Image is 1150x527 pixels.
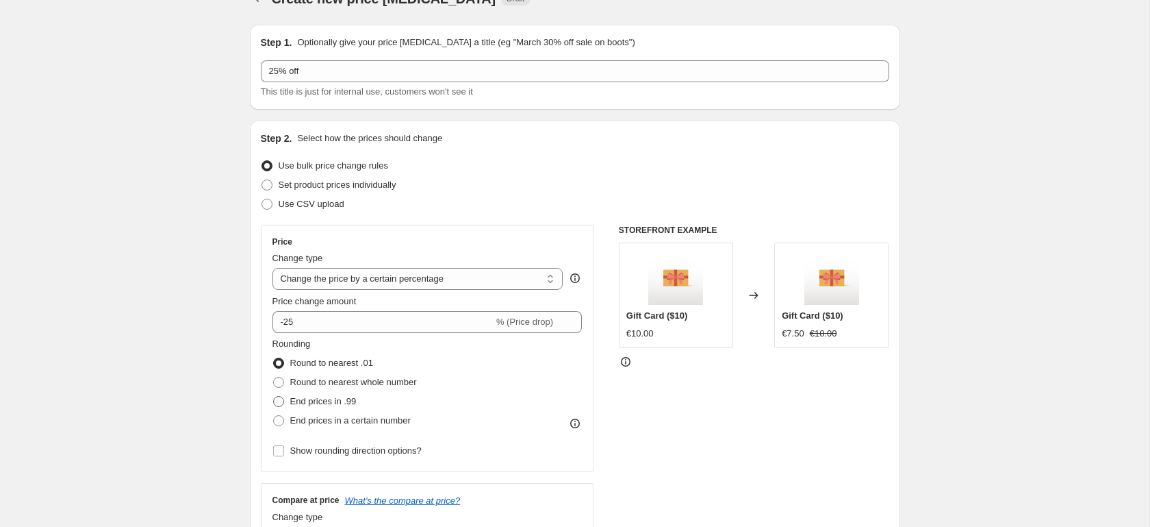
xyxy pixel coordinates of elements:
[272,253,323,263] span: Change type
[261,60,889,82] input: 30% off holiday sale
[279,180,396,190] span: Set product prices individually
[810,327,837,341] strike: €10.00
[626,327,654,341] div: €10.00
[272,311,494,333] input: -15
[496,317,553,327] span: % (Price drop)
[568,271,582,285] div: help
[290,415,411,426] span: End prices in a certain number
[345,495,461,506] button: What's the compare at price?
[279,160,388,171] span: Use bulk price change rules
[290,445,422,456] span: Show rounding direction options?
[261,36,292,49] h2: Step 1.
[261,132,292,145] h2: Step 2.
[272,339,311,349] span: Rounding
[290,396,357,406] span: End prices in .99
[782,310,843,321] span: Gift Card ($10)
[290,377,417,387] span: Round to nearest whole number
[782,327,804,341] div: €7.50
[648,250,703,305] img: gift_card_80x.png
[804,250,859,305] img: gift_card_80x.png
[619,225,889,236] h6: STOREFRONT EXAMPLE
[297,36,635,49] p: Optionally give your price [MEDICAL_DATA] a title (eg "March 30% off sale on boots")
[272,512,323,522] span: Change type
[272,495,340,506] h3: Compare at price
[279,199,344,209] span: Use CSV upload
[272,296,357,306] span: Price change amount
[261,86,473,97] span: This title is just for internal use, customers won't see it
[626,310,688,321] span: Gift Card ($10)
[297,132,442,145] p: Select how the prices should change
[290,358,373,368] span: Round to nearest .01
[272,236,292,247] h3: Price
